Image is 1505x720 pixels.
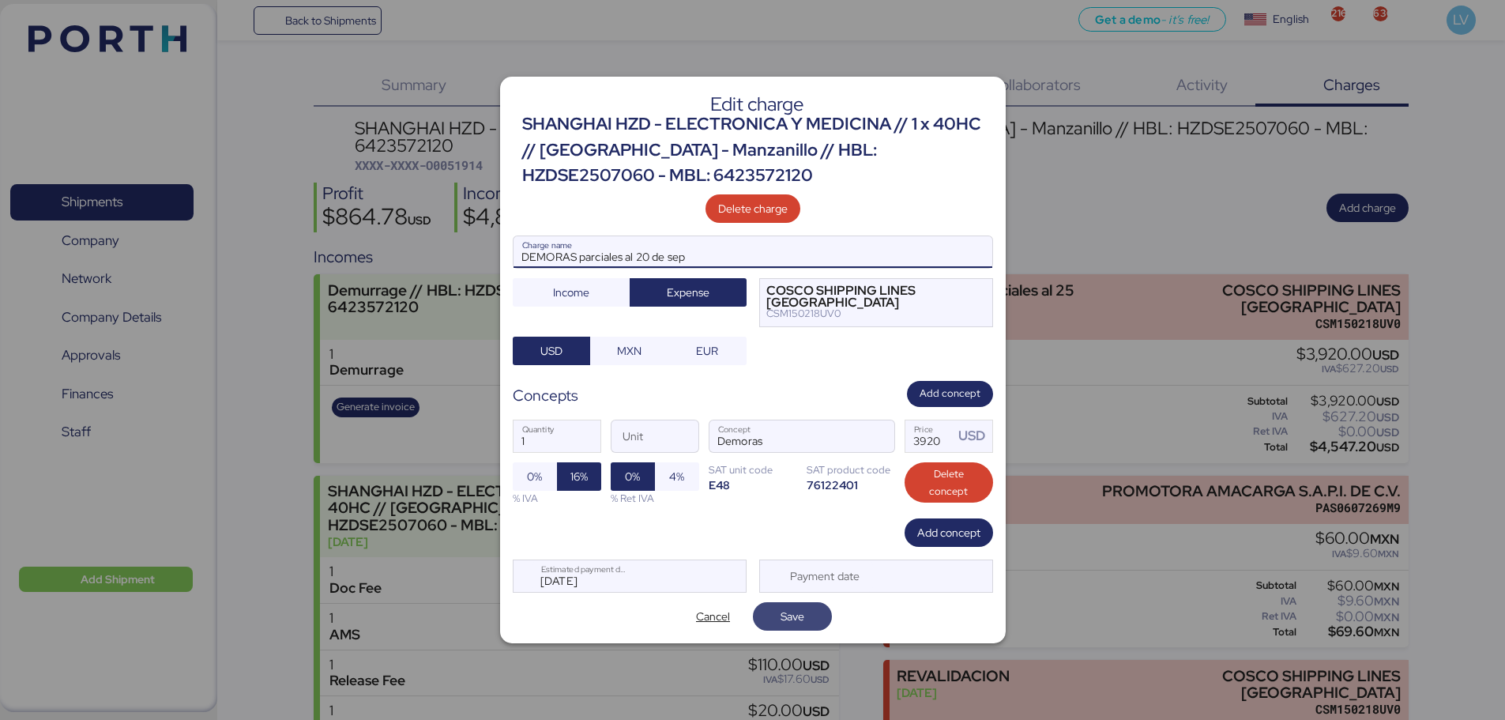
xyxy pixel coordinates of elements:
button: 0% [611,462,655,491]
input: Quantity [514,420,600,452]
span: Delete charge [718,199,788,218]
span: Add concept [917,523,980,542]
div: 76122401 [807,477,895,492]
button: Expense [630,278,747,307]
button: Save [753,602,832,631]
span: Save [781,607,804,626]
div: COSCO SHIPPING LINES [GEOGRAPHIC_DATA] [766,285,967,308]
button: ConceptConcept [861,424,894,457]
button: Delete concept [905,462,993,503]
span: EUR [696,341,718,360]
input: Unit [611,420,698,452]
button: Add concept [907,381,993,407]
span: Delete concept [917,466,980,500]
div: Concepts [513,384,578,407]
div: SHANGHAI HZD - ELECTRONICA Y MEDICINA // 1 x 40HC // [GEOGRAPHIC_DATA] - Manzanillo // HBL: HZDSE... [522,111,993,188]
input: Charge name [514,236,992,268]
button: Cancel [674,602,753,631]
span: 16% [570,467,588,486]
span: 4% [669,467,684,486]
button: USD [513,337,591,365]
span: MXN [617,341,642,360]
div: % Ret IVA [611,491,699,506]
div: CSM150218UV0 [766,308,967,319]
span: Add concept [920,385,980,402]
button: Income [513,278,630,307]
span: Expense [667,283,709,302]
button: 16% [557,462,601,491]
button: 0% [513,462,557,491]
div: SAT unit code [709,462,797,477]
button: MXN [590,337,668,365]
span: 0% [625,467,640,486]
span: 0% [527,467,542,486]
span: Income [553,283,589,302]
button: 4% [655,462,699,491]
div: USD [958,426,991,446]
span: USD [540,341,562,360]
input: Price [905,420,954,452]
div: % IVA [513,491,601,506]
div: E48 [709,477,797,492]
button: Add concept [905,518,993,547]
input: Concept [709,420,856,452]
span: Cancel [696,607,730,626]
button: EUR [668,337,747,365]
button: Delete charge [705,194,800,223]
div: SAT product code [807,462,895,477]
div: Edit charge [522,97,993,111]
